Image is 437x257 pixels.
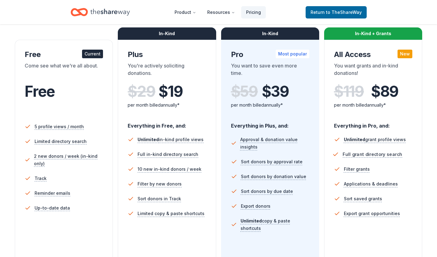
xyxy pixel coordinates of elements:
span: Full in-kind directory search [138,151,198,158]
span: Approval & donation value insights [240,136,309,151]
span: copy & paste shortcuts [241,218,290,231]
span: Unlimited [138,137,159,142]
span: Up-to-date data [35,204,70,212]
span: Limited copy & paste shortcuts [138,210,204,217]
div: Plus [128,50,206,59]
span: Sort donors by due date [241,188,293,195]
div: Current [82,50,103,58]
span: Sort donors by donation value [241,173,306,180]
span: $ 39 [262,83,289,100]
span: Unlimited [344,137,365,142]
span: Filter grants [344,165,370,173]
div: You want to save even more time. [231,62,309,79]
span: Filter by new donors [138,180,182,188]
span: in-kind profile views [138,137,204,142]
span: Applications & deadlines [344,180,398,188]
span: Export grant opportunities [344,210,400,217]
span: Sort donors in Track [138,195,181,202]
button: Resources [202,6,240,18]
span: Export donors [241,202,270,210]
div: Most popular [276,50,309,58]
div: All Access [334,50,412,59]
div: Everything in Free, and: [128,117,206,130]
button: Product [170,6,201,18]
span: Return [311,9,362,16]
span: Unlimited [241,218,262,223]
div: You're actively soliciting donations. [128,62,206,79]
div: Everything in Pro, and: [334,117,412,130]
a: Returnto TheShareWay [306,6,367,18]
span: Free [25,82,55,100]
div: You want grants and in-kind donations! [334,62,412,79]
span: to TheShareWay [326,10,362,15]
div: New [398,50,412,58]
nav: Main [170,5,266,19]
span: grant profile views [344,137,406,142]
div: per month billed annually* [128,101,206,109]
div: Pro [231,50,309,59]
span: Track [35,175,47,182]
div: Come see what we're all about. [25,62,103,79]
div: per month billed annually* [231,101,309,109]
span: Limited directory search [35,138,87,145]
span: 2 new donors / week (in-kind only) [34,153,103,167]
span: Reminder emails [35,190,70,197]
div: per month billed annually* [334,101,412,109]
div: Free [25,50,103,59]
span: 5 profile views / month [35,123,84,130]
span: Full grant directory search [343,151,402,158]
span: $ 19 [159,83,183,100]
span: $ 89 [371,83,398,100]
span: Sort donors by approval rate [241,158,303,165]
a: Pricing [241,6,266,18]
div: Everything in Plus, and: [231,117,309,130]
div: In-Kind [221,27,319,40]
span: 10 new in-kind donors / week [138,165,201,173]
div: In-Kind [118,27,216,40]
span: Sort saved grants [344,195,382,202]
a: Home [71,5,130,19]
div: In-Kind + Grants [324,27,422,40]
